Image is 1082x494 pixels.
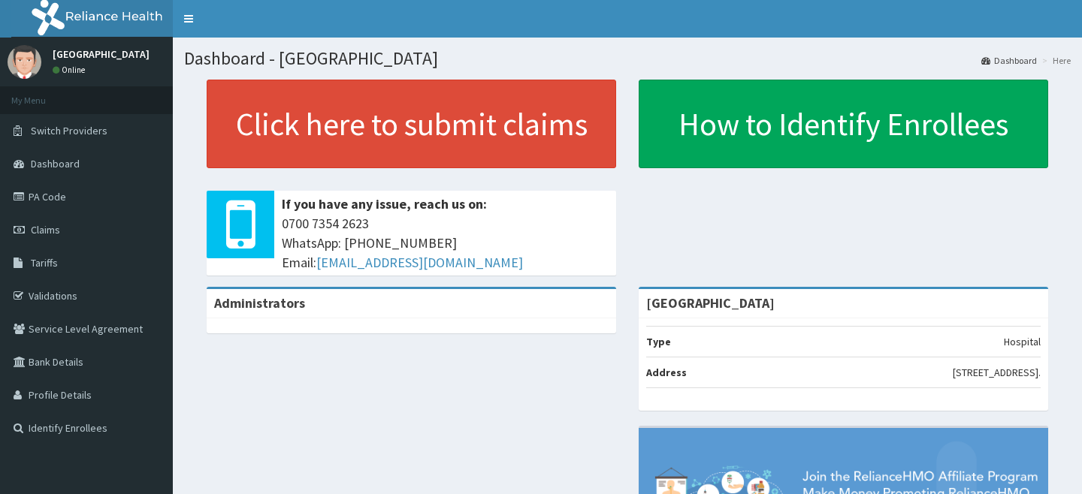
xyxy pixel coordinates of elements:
img: User Image [8,45,41,79]
a: How to Identify Enrollees [639,80,1048,168]
p: [STREET_ADDRESS]. [953,365,1041,380]
b: Administrators [214,294,305,312]
p: Hospital [1004,334,1041,349]
a: Online [53,65,89,75]
span: Claims [31,223,60,236]
a: Dashboard [981,54,1037,67]
b: Address [646,366,687,379]
span: Switch Providers [31,124,107,137]
span: Tariffs [31,256,58,270]
a: [EMAIL_ADDRESS][DOMAIN_NAME] [316,254,523,271]
li: Here [1038,54,1071,67]
p: [GEOGRAPHIC_DATA] [53,49,150,59]
span: Dashboard [31,157,80,170]
a: Click here to submit claims [207,80,616,168]
span: 0700 7354 2623 WhatsApp: [PHONE_NUMBER] Email: [282,214,609,272]
b: If you have any issue, reach us on: [282,195,487,212]
b: Type [646,335,671,348]
strong: [GEOGRAPHIC_DATA] [646,294,775,312]
h1: Dashboard - [GEOGRAPHIC_DATA] [184,49,1071,68]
